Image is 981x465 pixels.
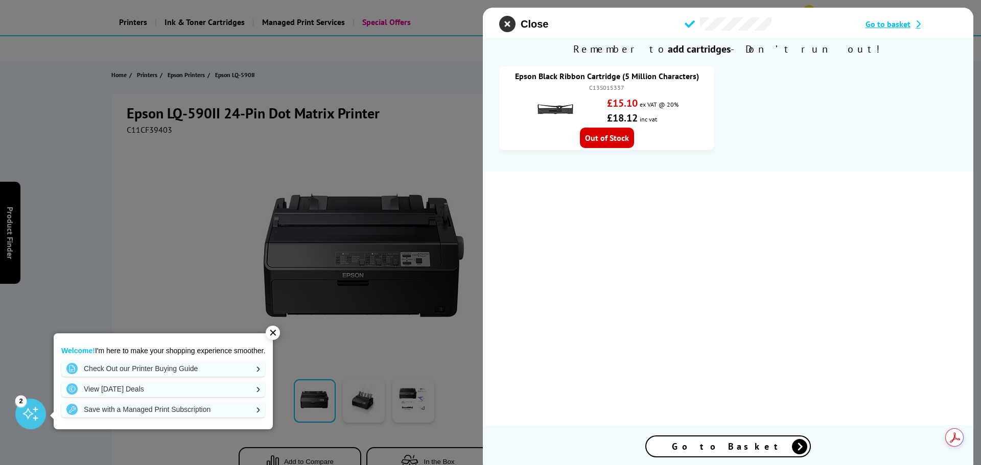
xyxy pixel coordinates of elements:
[640,101,679,108] span: ex VAT @ 20%
[866,19,957,29] a: Go to basket
[61,381,265,397] a: View [DATE] Deals
[515,71,699,81] a: Epson Black Ribbon Cartridge (5 Million Characters)
[61,401,265,418] a: Save with a Managed Print Subscription
[640,115,657,123] span: inc vat
[266,326,280,340] div: ✕
[499,16,548,32] button: close modal
[645,435,811,457] a: Go to Basket
[607,111,638,125] strong: £18.12
[61,360,265,377] a: Check Out our Printer Buying Guide
[483,37,973,61] span: Remember to - Don’t run out!
[580,128,634,148] span: Out of Stock
[607,96,638,110] strong: £15.10
[866,19,910,29] span: Go to basket
[672,440,784,452] span: Go to Basket
[15,395,27,406] div: 2
[509,84,704,91] div: C13S015337
[61,346,265,355] p: I'm here to make your shopping experience smoother.
[521,18,548,30] span: Close
[668,42,731,56] b: add cartridges
[61,347,95,355] strong: Welcome!
[538,91,573,127] img: Epson Black Ribbon Cartridge (5 Million Characters)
